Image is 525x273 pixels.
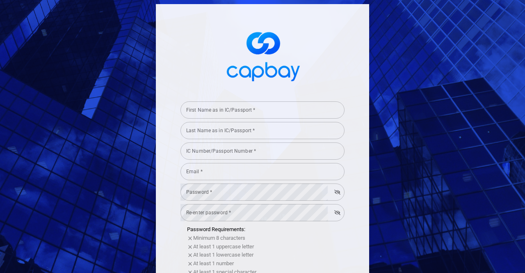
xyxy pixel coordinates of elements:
img: logo [221,25,304,86]
span: At least 1 lowercase letter [193,252,253,258]
span: Password Requirements: [187,226,245,232]
span: At least 1 number [193,260,234,266]
span: Minimum 8 characters [193,235,245,241]
span: At least 1 uppercase letter [193,243,254,250]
